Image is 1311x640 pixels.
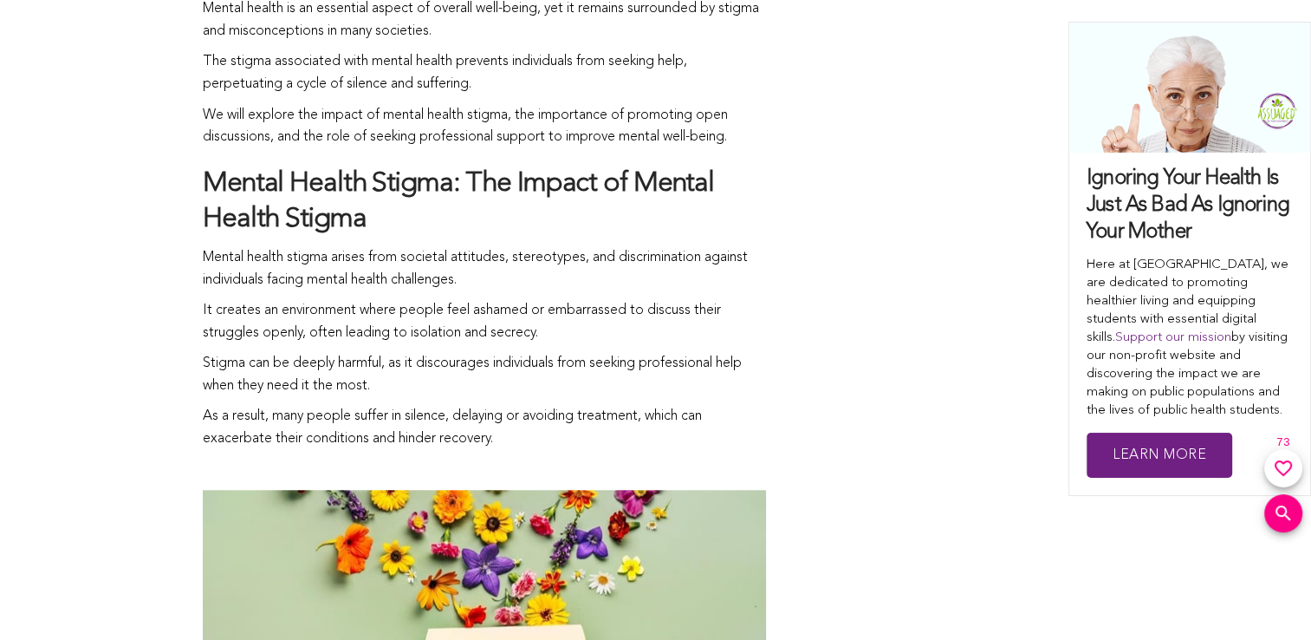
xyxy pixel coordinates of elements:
h2: Mental Health Stigma: The Impact of Mental Health Stigma [203,167,766,238]
p: We will explore the impact of mental health stigma, the importance of promoting open discussions,... [203,105,766,149]
p: As a result, many people suffer in silence, delaying or avoiding treatment, which can exacerbate ... [203,406,766,473]
iframe: Chat Widget [1224,557,1311,640]
p: It creates an environment where people feel ashamed or embarrassed to discuss their struggles ope... [203,300,766,344]
p: Stigma can be deeply harmful, as it discourages individuals from seeking professional help when t... [203,353,766,397]
p: The stigma associated with mental health prevents individuals from seeking help, perpetuating a c... [203,51,766,95]
p: Mental health stigma arises from societal attitudes, stereotypes, and discrimination against indi... [203,247,766,291]
a: Learn More [1087,433,1232,479]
